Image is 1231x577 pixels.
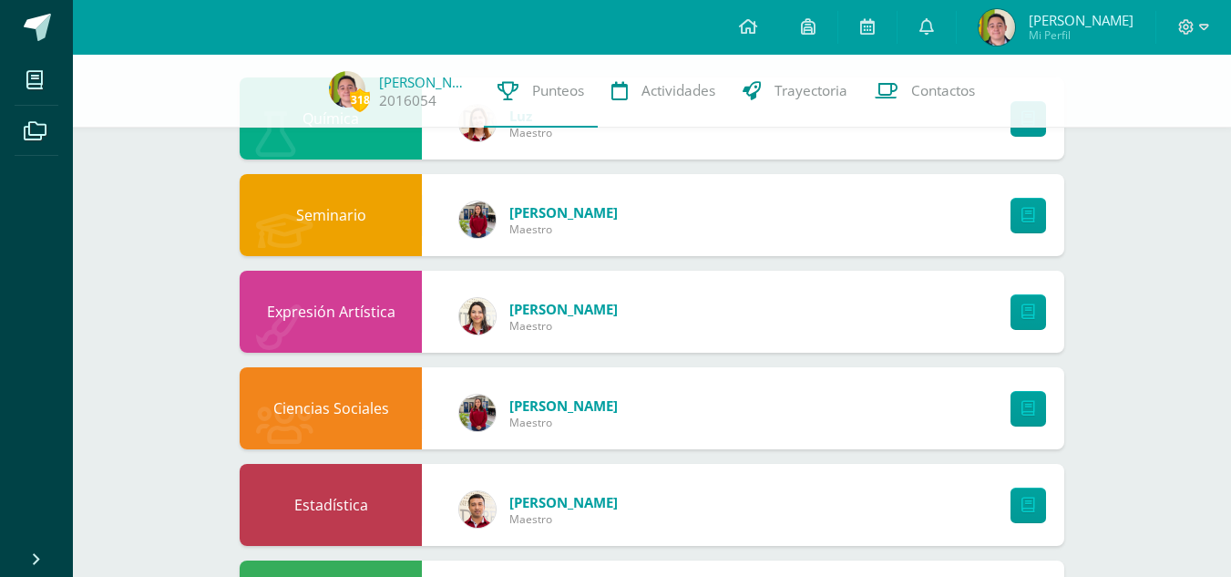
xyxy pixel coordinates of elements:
a: 2016054 [379,91,436,110]
span: Actividades [641,81,715,100]
img: 8967023db232ea363fa53c906190b046.png [459,491,496,528]
a: [PERSON_NAME] [509,300,618,318]
img: 08cdfe488ee6e762f49c3a355c2599e7.png [459,298,496,335]
img: e1f0730b59be0d440f55fb027c9eff26.png [459,201,496,238]
a: [PERSON_NAME] [509,397,618,415]
a: Trayectoria [729,55,861,128]
span: Maestro [509,125,552,140]
div: Estadística [240,464,422,546]
img: 2ac621d885da50cde50dcbe7d88617bc.png [329,71,365,108]
span: Mi Perfil [1029,27,1134,43]
a: Punteos [484,55,598,128]
span: Trayectoria [775,81,847,100]
a: [PERSON_NAME] [379,73,470,91]
a: [PERSON_NAME] [509,203,618,222]
span: [PERSON_NAME] [1029,11,1134,29]
span: Maestro [509,222,618,237]
span: Maestro [509,318,618,334]
span: Maestro [509,415,618,430]
img: 2ac621d885da50cde50dcbe7d88617bc.png [979,9,1015,46]
span: Maestro [509,511,618,527]
div: Seminario [240,174,422,256]
a: Contactos [861,55,989,128]
span: Contactos [911,81,975,100]
a: Actividades [598,55,729,128]
span: Punteos [532,81,584,100]
a: [PERSON_NAME] [509,493,618,511]
img: e1f0730b59be0d440f55fb027c9eff26.png [459,395,496,431]
div: Expresión Artística [240,271,422,353]
span: 318 [350,88,370,111]
div: Ciencias Sociales [240,367,422,449]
